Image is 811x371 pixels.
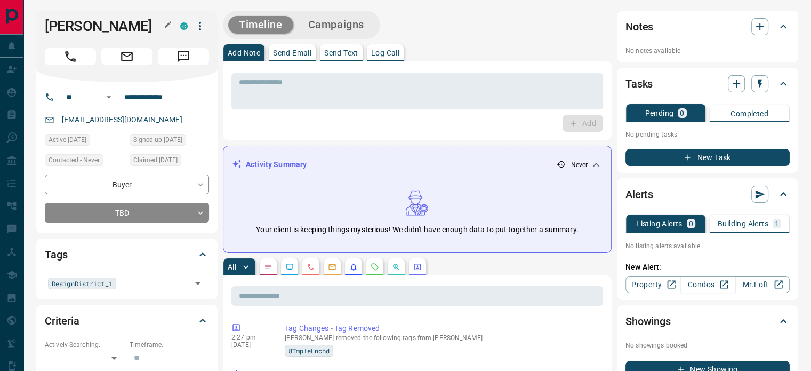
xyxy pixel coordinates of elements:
[130,154,209,169] div: Tue Mar 05 2019
[45,246,67,263] h2: Tags
[625,127,790,143] p: No pending tasks
[256,224,578,235] p: Your client is keeping things mysterious! We didn't have enough data to put together a summary.
[625,262,790,273] p: New Alert:
[285,323,599,334] p: Tag Changes - Tag Removed
[158,48,209,65] span: Message
[130,134,209,149] div: Tue Mar 05 2019
[190,276,205,291] button: Open
[625,241,790,251] p: No listing alerts available
[625,186,653,203] h2: Alerts
[285,334,599,342] p: [PERSON_NAME] removed the following tags from [PERSON_NAME]
[392,263,400,271] svg: Opportunities
[45,308,209,334] div: Criteria
[62,115,182,124] a: [EMAIL_ADDRESS][DOMAIN_NAME]
[324,49,358,57] p: Send Text
[246,159,307,170] p: Activity Summary
[52,278,113,289] span: DesignDistrict_1
[625,341,790,350] p: No showings booked
[689,220,693,227] p: 0
[349,263,358,271] svg: Listing Alerts
[775,220,779,227] p: 1
[735,276,790,293] a: Mr.Loft
[133,155,178,165] span: Claimed [DATE]
[625,313,671,330] h2: Showings
[413,263,422,271] svg: Agent Actions
[625,75,653,92] h2: Tasks
[625,46,790,56] p: No notes available
[625,181,790,207] div: Alerts
[567,160,588,170] p: - Never
[625,18,653,35] h2: Notes
[328,263,336,271] svg: Emails
[45,242,209,267] div: Tags
[49,135,86,145] span: Active [DATE]
[307,263,315,271] svg: Calls
[49,155,100,165] span: Contacted - Never
[625,309,790,334] div: Showings
[102,91,115,104] button: Open
[645,109,673,117] p: Pending
[264,263,272,271] svg: Notes
[231,341,269,349] p: [DATE]
[228,263,236,271] p: All
[730,110,768,117] p: Completed
[625,14,790,40] div: Notes
[130,340,209,350] p: Timeframe:
[285,263,294,271] svg: Lead Browsing Activity
[680,109,684,117] p: 0
[180,22,188,30] div: condos.ca
[680,276,735,293] a: Condos
[371,49,399,57] p: Log Call
[371,263,379,271] svg: Requests
[45,340,124,350] p: Actively Searching:
[288,345,330,356] span: 8TmpleLnchd
[45,134,124,149] div: Thu Nov 25 2021
[298,16,375,34] button: Campaigns
[625,149,790,166] button: New Task
[273,49,311,57] p: Send Email
[718,220,768,227] p: Building Alerts
[45,312,79,329] h2: Criteria
[45,48,96,65] span: Call
[228,16,293,34] button: Timeline
[228,49,260,57] p: Add Note
[636,220,682,227] p: Listing Alerts
[45,175,209,194] div: Buyer
[625,276,680,293] a: Property
[625,71,790,97] div: Tasks
[232,155,603,175] div: Activity Summary- Never
[231,334,269,341] p: 2:27 pm
[133,135,182,145] span: Signed up [DATE]
[101,48,152,65] span: Email
[45,203,209,223] div: TBD
[45,18,164,35] h1: [PERSON_NAME]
